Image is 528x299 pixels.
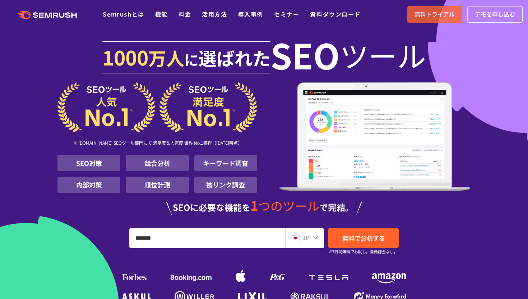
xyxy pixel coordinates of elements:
[184,49,199,70] span: に
[102,42,148,71] span: 1000
[250,195,258,215] span: 1
[319,201,354,213] span: で完結。
[407,6,462,23] a: 無料トライアル
[148,45,184,71] span: 万人
[340,40,426,69] span: ツール
[57,132,257,155] div: ※ [DOMAIN_NAME] SEOツール部門にて 満足度＆人気度 世界 No.1獲得（[DATE]時点）
[57,199,471,215] div: SEOに必要な機能を
[126,177,189,193] li: 順位計測
[274,10,299,18] a: セミナー
[467,6,523,23] a: デモを申し込む
[57,177,120,193] li: 内部対策
[270,40,340,69] span: SEO
[155,10,168,18] a: 機能
[202,10,227,18] a: 活用方法
[103,10,144,18] a: Semrushとは
[130,228,285,248] input: URL、キーワードを入力してください
[126,155,189,171] li: 競合分析
[258,197,319,214] span: つのツール
[302,233,309,242] span: JP
[194,177,257,193] li: 被リンク調査
[179,10,191,18] a: 料金
[475,10,515,19] span: デモを申し込む
[328,228,399,248] a: 無料で分析する
[194,155,257,171] li: キーワード調査
[414,10,455,19] span: 無料トライアル
[199,45,270,71] span: 選ばれた
[342,234,385,243] span: 無料で分析する
[328,248,398,255] small: ※7日間無料でお試し。自動課金なし。
[57,155,120,171] li: SEO対策
[310,10,361,18] a: 資料ダウンロード
[238,10,263,18] a: 導入事例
